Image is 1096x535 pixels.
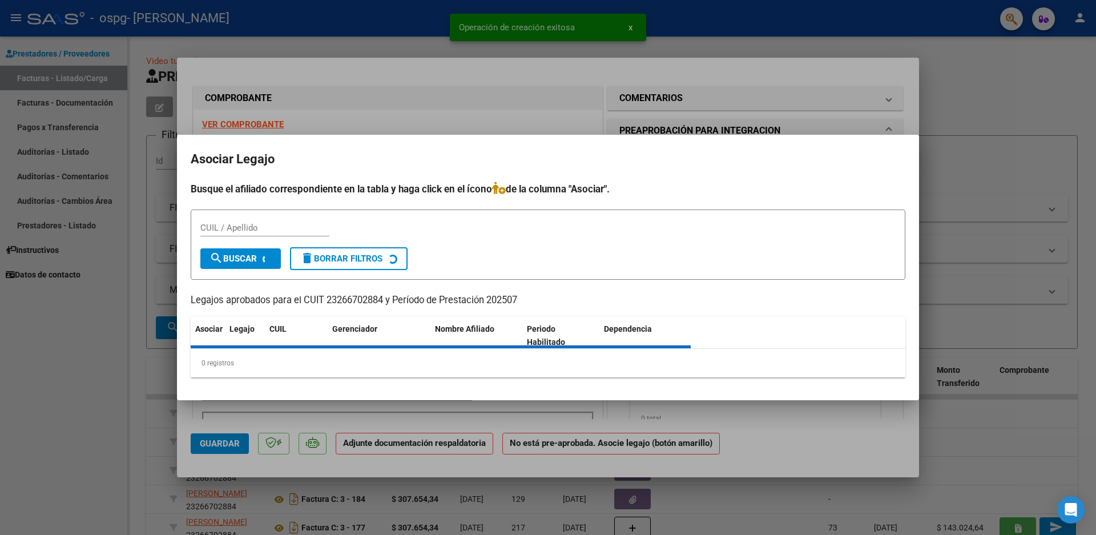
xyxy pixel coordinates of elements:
p: Legajos aprobados para el CUIT 23266702884 y Período de Prestación 202507 [191,293,905,308]
div: 0 registros [191,349,905,377]
span: Periodo Habilitado [527,324,565,347]
span: Dependencia [604,324,652,333]
datatable-header-cell: Legajo [225,317,265,355]
div: Open Intercom Messenger [1057,496,1085,524]
h2: Asociar Legajo [191,148,905,170]
datatable-header-cell: Periodo Habilitado [522,317,599,355]
button: Buscar [200,248,281,269]
h4: Busque el afiliado correspondiente en la tabla y haga click en el ícono de la columna "Asociar". [191,182,905,196]
span: Asociar [195,324,223,333]
span: Buscar [209,254,257,264]
span: CUIL [269,324,287,333]
span: Legajo [229,324,255,333]
datatable-header-cell: Asociar [191,317,225,355]
datatable-header-cell: Nombre Afiliado [430,317,522,355]
span: Borrar Filtros [300,254,382,264]
button: Borrar Filtros [290,247,408,270]
span: Gerenciador [332,324,377,333]
datatable-header-cell: CUIL [265,317,328,355]
span: Nombre Afiliado [435,324,494,333]
datatable-header-cell: Dependencia [599,317,691,355]
mat-icon: search [209,251,223,265]
datatable-header-cell: Gerenciador [328,317,430,355]
mat-icon: delete [300,251,314,265]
